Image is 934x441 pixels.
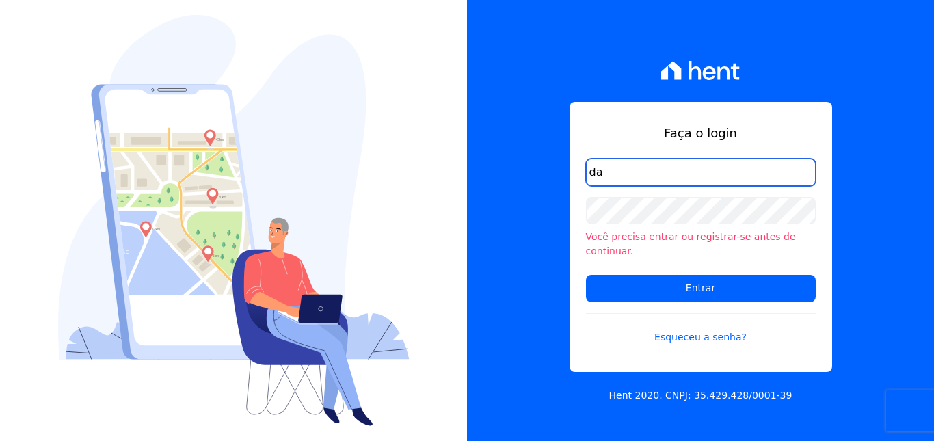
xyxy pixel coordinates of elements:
h1: Faça o login [586,124,816,142]
a: Esqueceu a senha? [586,313,816,345]
p: Hent 2020. CNPJ: 35.429.428/0001-39 [609,388,792,403]
input: Email [586,159,816,186]
img: Login [58,15,410,426]
input: Entrar [586,275,816,302]
li: Você precisa entrar ou registrar-se antes de continuar. [586,230,816,258]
